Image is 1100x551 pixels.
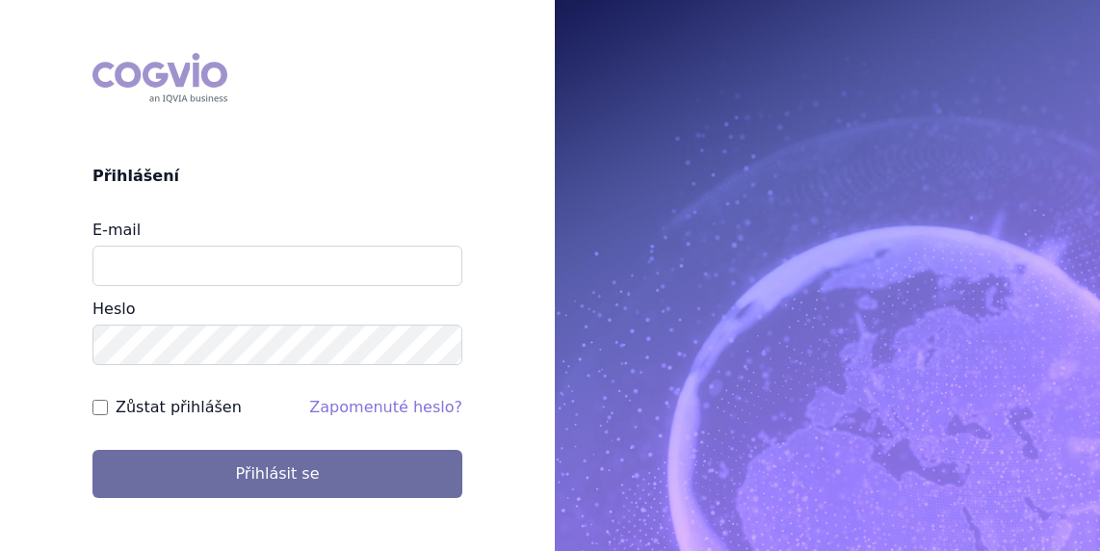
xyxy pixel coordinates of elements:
[92,300,135,318] label: Heslo
[116,396,242,419] label: Zůstat přihlášen
[92,221,141,239] label: E-mail
[309,398,462,416] a: Zapomenuté heslo?
[92,450,462,498] button: Přihlásit se
[92,53,227,103] div: COGVIO
[92,165,462,188] h2: Přihlášení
